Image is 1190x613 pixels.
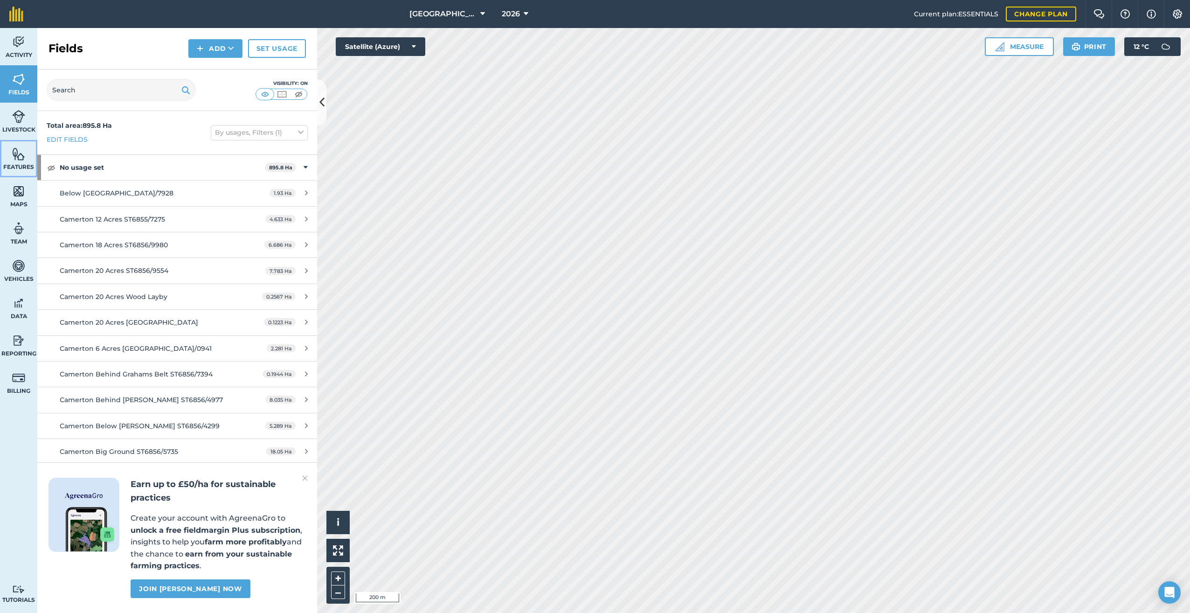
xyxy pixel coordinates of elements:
[256,80,308,87] div: Visibility: On
[37,155,317,180] div: No usage set895.8 Ha
[248,39,306,58] a: Set usage
[60,155,265,180] strong: No usage set
[336,37,425,56] button: Satellite (Azure)
[37,310,317,335] a: Camerton 20 Acres [GEOGRAPHIC_DATA]0.1223 Ha
[263,370,296,378] span: 0.1944 Ha
[409,8,477,20] span: [GEOGRAPHIC_DATA]
[302,473,308,484] img: svg+xml;base64,PHN2ZyB4bWxucz0iaHR0cDovL3d3dy53My5vcmcvMjAwMC9zdmciIHdpZHRoPSIyMiIgaGVpZ2h0PSIzMC...
[37,387,317,412] a: Camerton Behind [PERSON_NAME] ST6856/49778.035 Ha
[265,396,296,404] span: 8.035 Ha
[270,189,296,197] span: 1.93 Ha
[37,207,317,232] a: Camerton 12 Acres ST6855/72754.633 Ha
[1063,37,1115,56] button: Print
[205,537,287,546] strong: farm more profitably
[331,585,345,599] button: –
[37,336,317,361] a: Camerton 6 Acres [GEOGRAPHIC_DATA]/09412.281 Ha
[60,241,168,249] span: Camerton 18 Acres ST6856/9980
[47,134,88,145] a: Edit fields
[197,43,203,54] img: svg+xml;base64,PHN2ZyB4bWxucz0iaHR0cDovL3d3dy53My5vcmcvMjAwMC9zdmciIHdpZHRoPSIxNCIgaGVpZ2h0PSIyNC...
[211,125,308,140] button: By usages, Filters (1)
[60,318,198,327] span: Camerton 20 Acres [GEOGRAPHIC_DATA]
[131,526,300,535] strong: unlock a free fieldmargin Plus subscription
[1172,9,1183,19] img: A cog icon
[131,579,250,598] a: Join [PERSON_NAME] now
[37,362,317,387] a: Camerton Behind Grahams Belt ST6856/73940.1944 Ha
[502,8,520,20] span: 2026
[12,35,25,49] img: svg+xml;base64,PD94bWwgdmVyc2lvbj0iMS4wIiBlbmNvZGluZz0idXRmLTgiPz4KPCEtLSBHZW5lcmF0b3I6IEFkb2JlIE...
[12,296,25,310] img: svg+xml;base64,PD94bWwgdmVyc2lvbj0iMS4wIiBlbmNvZGluZz0idXRmLTgiPz4KPCEtLSBHZW5lcmF0b3I6IEFkb2JlIE...
[37,258,317,283] a: Camerton 20 Acres ST6856/95547.783 Ha
[48,41,83,56] h2: Fields
[264,241,296,249] span: 6.686 Ha
[60,189,173,197] span: Below [GEOGRAPHIC_DATA]/7928
[266,447,296,455] span: 18.05 Ha
[995,42,1004,51] img: Ruler icon
[914,9,998,19] span: Current plan : ESSENTIALS
[60,447,178,456] span: Camerton Big Ground ST6856/5735
[47,79,196,101] input: Search
[37,413,317,439] a: Camerton Below [PERSON_NAME] ST6856/42995.289 Ha
[12,334,25,348] img: svg+xml;base64,PD94bWwgdmVyc2lvbj0iMS4wIiBlbmNvZGluZz0idXRmLTgiPz4KPCEtLSBHZW5lcmF0b3I6IEFkb2JlIE...
[1147,8,1156,20] img: svg+xml;base64,PHN2ZyB4bWxucz0iaHR0cDovL3d3dy53My5vcmcvMjAwMC9zdmciIHdpZHRoPSIxNyIgaGVpZ2h0PSIxNy...
[1134,37,1149,56] span: 12 ° C
[12,371,25,385] img: svg+xml;base64,PD94bWwgdmVyc2lvbj0iMS4wIiBlbmNvZGluZz0idXRmLTgiPz4KPCEtLSBHZW5lcmF0b3I6IEFkb2JlIE...
[12,222,25,236] img: svg+xml;base64,PD94bWwgdmVyc2lvbj0iMS4wIiBlbmNvZGluZz0idXRmLTgiPz4KPCEtLSBHZW5lcmF0b3I6IEFkb2JlIE...
[37,439,317,464] a: Camerton Big Ground ST6856/573518.05 Ha
[1006,7,1076,21] a: Change plan
[131,512,306,572] p: Create your account with AgreenaGro to , insights to help you and the chance to .
[60,370,213,378] span: Camerton Behind Grahams Belt ST6856/7394
[293,90,304,99] img: svg+xml;base64,PHN2ZyB4bWxucz0iaHR0cDovL3d3dy53My5vcmcvMjAwMC9zdmciIHdpZHRoPSI1MCIgaGVpZ2h0PSI0MC...
[1158,581,1181,604] div: Open Intercom Messenger
[60,266,168,275] span: Camerton 20 Acres ST6856/9554
[276,90,288,99] img: svg+xml;base64,PHN2ZyB4bWxucz0iaHR0cDovL3d3dy53My5vcmcvMjAwMC9zdmciIHdpZHRoPSI1MCIgaGVpZ2h0PSI0MC...
[12,585,25,594] img: svg+xml;base64,PD94bWwgdmVyc2lvbj0iMS4wIiBlbmNvZGluZz0idXRmLTgiPz4KPCEtLSBHZW5lcmF0b3I6IEFkb2JlIE...
[131,550,292,571] strong: earn from your sustainable farming practices
[265,267,296,275] span: 7.783 Ha
[333,545,343,556] img: Four arrows, one pointing top left, one top right, one bottom right and the last bottom left
[1072,41,1080,52] img: svg+xml;base64,PHN2ZyB4bWxucz0iaHR0cDovL3d3dy53My5vcmcvMjAwMC9zdmciIHdpZHRoPSIxOSIgaGVpZ2h0PSIyNC...
[188,39,242,58] button: Add
[331,571,345,585] button: +
[60,396,223,404] span: Camerton Behind [PERSON_NAME] ST6856/4977
[1156,37,1175,56] img: svg+xml;base64,PD94bWwgdmVyc2lvbj0iMS4wIiBlbmNvZGluZz0idXRmLTgiPz4KPCEtLSBHZW5lcmF0b3I6IEFkb2JlIE...
[265,215,296,223] span: 4.633 Ha
[47,121,112,130] strong: Total area : 895.8 Ha
[12,184,25,198] img: svg+xml;base64,PHN2ZyB4bWxucz0iaHR0cDovL3d3dy53My5vcmcvMjAwMC9zdmciIHdpZHRoPSI1NiIgaGVpZ2h0PSI2MC...
[337,516,339,528] span: i
[265,422,296,430] span: 5.289 Ha
[9,7,23,21] img: fieldmargin Logo
[12,110,25,124] img: svg+xml;base64,PD94bWwgdmVyc2lvbj0iMS4wIiBlbmNvZGluZz0idXRmLTgiPz4KPCEtLSBHZW5lcmF0b3I6IEFkb2JlIE...
[12,259,25,273] img: svg+xml;base64,PD94bWwgdmVyc2lvbj0iMS4wIiBlbmNvZGluZz0idXRmLTgiPz4KPCEtLSBHZW5lcmF0b3I6IEFkb2JlIE...
[66,507,114,551] img: Screenshot of the Gro app
[37,232,317,258] a: Camerton 18 Acres ST6856/99806.686 Ha
[181,84,190,96] img: svg+xml;base64,PHN2ZyB4bWxucz0iaHR0cDovL3d3dy53My5vcmcvMjAwMC9zdmciIHdpZHRoPSIxOSIgaGVpZ2h0PSIyNC...
[131,478,306,505] h2: Earn up to £50/ha for sustainable practices
[259,90,271,99] img: svg+xml;base64,PHN2ZyB4bWxucz0iaHR0cDovL3d3dy53My5vcmcvMjAwMC9zdmciIHdpZHRoPSI1MCIgaGVpZ2h0PSI0MC...
[269,164,292,171] strong: 895.8 Ha
[1124,37,1181,56] button: 12 °C
[264,318,296,326] span: 0.1223 Ha
[37,284,317,309] a: Camerton 20 Acres Wood Layby0.2567 Ha
[12,72,25,86] img: svg+xml;base64,PHN2ZyB4bWxucz0iaHR0cDovL3d3dy53My5vcmcvMjAwMC9zdmciIHdpZHRoPSI1NiIgaGVpZ2h0PSI2MC...
[60,422,220,430] span: Camerton Below [PERSON_NAME] ST6856/4299
[1093,9,1105,19] img: Two speech bubbles overlapping with the left bubble in the forefront
[262,293,296,300] span: 0.2567 Ha
[1120,9,1131,19] img: A question mark icon
[267,344,296,352] span: 2.281 Ha
[12,147,25,161] img: svg+xml;base64,PHN2ZyB4bWxucz0iaHR0cDovL3d3dy53My5vcmcvMjAwMC9zdmciIHdpZHRoPSI1NiIgaGVpZ2h0PSI2MC...
[37,181,317,206] a: Below [GEOGRAPHIC_DATA]/79281.93 Ha
[326,511,350,534] button: i
[60,215,165,223] span: Camerton 12 Acres ST6855/7275
[60,293,167,301] span: Camerton 20 Acres Wood Layby
[47,162,55,173] img: svg+xml;base64,PHN2ZyB4bWxucz0iaHR0cDovL3d3dy53My5vcmcvMjAwMC9zdmciIHdpZHRoPSIxOCIgaGVpZ2h0PSIyNC...
[60,344,212,353] span: Camerton 6 Acres [GEOGRAPHIC_DATA]/0941
[985,37,1054,56] button: Measure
